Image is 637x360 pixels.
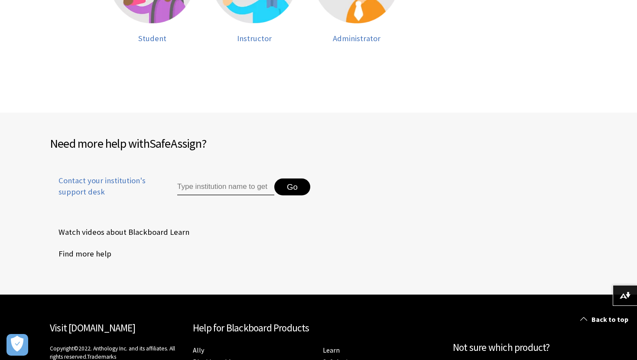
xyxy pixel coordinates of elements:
span: Administrator [333,33,380,43]
h2: Not sure which product? [453,340,587,355]
a: Ally [193,346,204,355]
a: Watch videos about Blackboard Learn [50,226,189,239]
a: Find more help [50,247,111,260]
h2: Need more help with ? [50,134,318,152]
span: Instructor [237,33,272,43]
a: Contact your institution's support desk [50,175,157,208]
a: Learn [323,346,340,355]
button: Go [274,178,310,196]
h2: Help for Blackboard Products [193,321,444,336]
input: Type institution name to get support [177,178,274,196]
a: Visit [DOMAIN_NAME] [50,321,135,334]
button: Open Preferences [6,334,28,356]
span: Contact your institution's support desk [50,175,157,198]
span: Student [138,33,166,43]
a: Back to top [574,311,637,328]
span: SafeAssign [149,136,201,151]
